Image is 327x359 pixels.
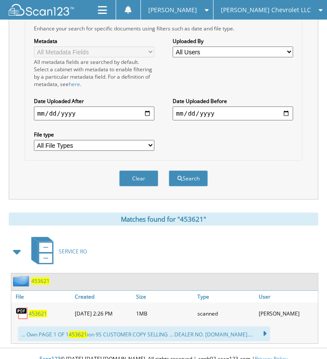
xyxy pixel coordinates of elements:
span: [PERSON_NAME] [148,7,197,13]
div: Matches found for "453621" [9,213,318,226]
a: Type [195,291,257,302]
span: SERVICE RO [59,248,87,255]
label: Metadata [34,37,155,45]
input: start [34,106,155,120]
a: Created [73,291,134,302]
label: Date Uploaded After [34,97,155,105]
div: [DATE] 2:26 PM [73,305,134,322]
a: File [11,291,73,302]
div: scanned [195,305,257,322]
div: Enhance your search for specific documents using filters such as date and file type. [30,25,298,32]
img: PDF.png [16,307,29,320]
label: File type [34,131,155,138]
span: [PERSON_NAME] Chevrolet LLC [221,7,311,13]
div: [PERSON_NAME] [257,305,318,322]
a: 453621 [31,277,50,285]
img: folder2.png [13,276,31,286]
a: SERVICE RO [26,234,87,269]
div: All metadata fields are searched by default. Select a cabinet with metadata to enable filtering b... [34,58,155,88]
img: scan123-logo-white.svg [9,4,74,16]
a: 453621 [29,310,47,317]
span: 453621 [69,331,87,338]
button: Search [169,170,208,186]
label: Uploaded By [173,37,294,45]
input: end [173,106,294,120]
a: here [69,80,80,88]
a: Size [134,291,195,302]
a: User [257,291,318,302]
div: ... Own PAGE 1 OF 1 ion 9S CUSTOMER COPY SELLING ... DEALER NO. [DOMAIN_NAME].... [18,326,270,341]
label: Date Uploaded Before [173,97,294,105]
div: 1MB [134,305,195,322]
button: Clear [119,170,158,186]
